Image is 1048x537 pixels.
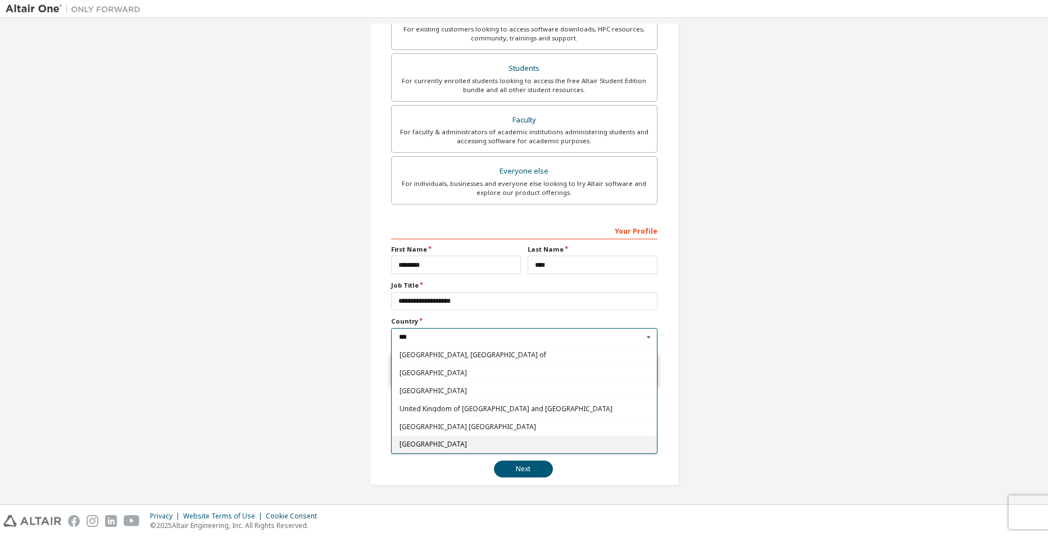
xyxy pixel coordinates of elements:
div: Your Profile [391,221,657,239]
div: For existing customers looking to access software downloads, HPC resources, community, trainings ... [398,25,650,43]
span: [GEOGRAPHIC_DATA] [GEOGRAPHIC_DATA] [399,423,649,430]
div: Students [398,61,650,76]
div: Privacy [150,512,183,521]
label: Country [391,317,657,326]
img: youtube.svg [124,515,140,527]
span: [GEOGRAPHIC_DATA] [399,388,649,394]
img: linkedin.svg [105,515,117,527]
div: Everyone else [398,163,650,179]
button: Next [494,461,553,477]
div: Website Terms of Use [183,512,266,521]
span: [GEOGRAPHIC_DATA] [399,370,649,376]
img: instagram.svg [87,515,98,527]
span: [GEOGRAPHIC_DATA], [GEOGRAPHIC_DATA] of [399,352,649,358]
label: Last Name [528,245,657,254]
img: Altair One [6,3,146,15]
div: For currently enrolled students looking to access the free Altair Student Edition bundle and all ... [398,76,650,94]
span: [GEOGRAPHIC_DATA] [399,441,649,448]
div: For individuals, businesses and everyone else looking to try Altair software and explore our prod... [398,179,650,197]
img: altair_logo.svg [3,515,61,527]
span: United Kingdom of [GEOGRAPHIC_DATA] and [GEOGRAPHIC_DATA] [399,406,649,412]
label: First Name [391,245,521,254]
div: Cookie Consent [266,512,324,521]
label: Job Title [391,281,657,290]
p: © 2025 Altair Engineering, Inc. All Rights Reserved. [150,521,324,530]
div: For faculty & administrators of academic institutions administering students and accessing softwa... [398,128,650,145]
img: facebook.svg [68,515,80,527]
div: Faculty [398,112,650,128]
